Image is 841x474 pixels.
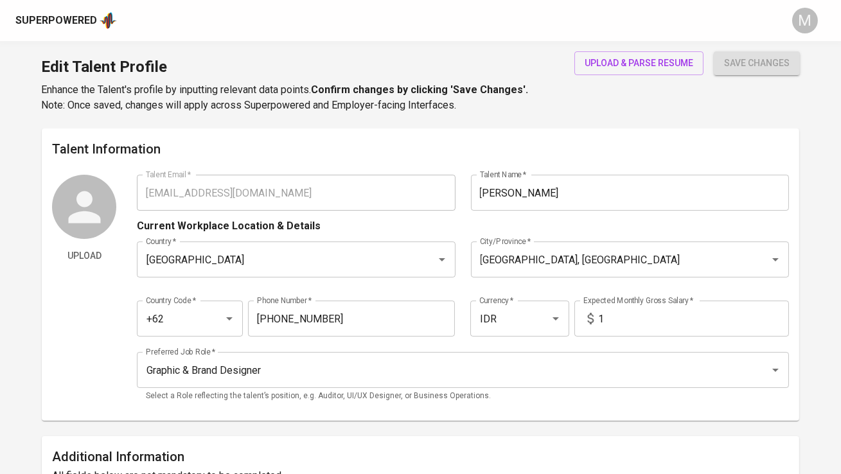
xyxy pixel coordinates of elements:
span: Upload [57,248,111,264]
button: Upload [52,244,116,268]
h6: Talent Information [52,139,788,159]
button: Open [766,361,784,379]
h1: Edit Talent Profile [41,51,528,82]
div: M [792,8,818,33]
p: Current Workplace Location & Details [137,218,321,234]
span: save changes [724,55,790,71]
b: Confirm changes by clicking 'Save Changes'. [311,83,528,96]
h6: Additional Information [52,446,788,467]
button: Open [433,250,451,268]
a: Superpoweredapp logo [15,11,117,30]
button: Open [766,250,784,268]
button: Open [220,310,238,328]
div: Superpowered [15,13,97,28]
img: app logo [100,11,117,30]
button: save changes [714,51,800,75]
button: Open [547,310,565,328]
p: Enhance the Talent's profile by inputting relevant data points. Note: Once saved, changes will ap... [41,82,528,113]
span: upload & parse resume [585,55,693,71]
button: upload & parse resume [574,51,704,75]
p: Select a Role reflecting the talent’s position, e.g. Auditor, UI/UX Designer, or Business Operati... [146,390,779,403]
